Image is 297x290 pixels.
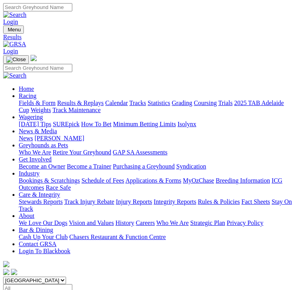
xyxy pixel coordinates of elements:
a: Results & Replays [57,100,104,106]
img: Close [6,56,26,63]
div: Industry [19,177,294,191]
a: Racing [19,92,36,99]
a: Login [3,18,18,25]
div: Racing [19,100,294,114]
a: Track Injury Rebate [64,198,114,205]
a: Statistics [148,100,170,106]
a: Greyhounds as Pets [19,142,68,149]
a: SUREpick [53,121,79,127]
a: Contact GRSA [19,241,56,247]
a: How To Bet [81,121,112,127]
a: Applications & Forms [125,177,181,184]
a: Weights [30,107,51,113]
a: Trials [218,100,233,106]
img: GRSA [3,41,26,48]
a: Schedule of Fees [81,177,124,184]
a: Strategic Plan [190,219,225,226]
a: Fact Sheets [242,198,270,205]
a: ICG Outcomes [19,177,283,191]
a: GAP SA Assessments [113,149,168,156]
a: Integrity Reports [154,198,196,205]
div: Wagering [19,121,294,128]
a: Syndication [176,163,206,170]
a: Vision and Values [69,219,114,226]
a: Isolynx [177,121,196,127]
a: Privacy Policy [227,219,263,226]
div: About [19,219,294,227]
a: Minimum Betting Limits [113,121,176,127]
a: Calendar [105,100,128,106]
a: [DATE] Tips [19,121,51,127]
input: Search [3,3,72,11]
a: Track Maintenance [52,107,100,113]
a: Become an Owner [19,163,65,170]
img: twitter.svg [11,269,17,275]
a: Purchasing a Greyhound [113,163,175,170]
div: News & Media [19,135,294,142]
a: Cash Up Your Club [19,234,68,240]
a: MyOzChase [183,177,214,184]
img: logo-grsa-white.png [3,261,9,267]
a: Industry [19,170,39,177]
a: Chasers Restaurant & Function Centre [69,234,166,240]
a: Stay On Track [19,198,292,212]
div: Greyhounds as Pets [19,149,294,156]
div: Bar & Dining [19,234,294,241]
img: Search [3,72,27,79]
button: Toggle navigation [3,25,24,34]
span: Menu [8,27,21,33]
a: Injury Reports [116,198,152,205]
a: Fields & Form [19,100,55,106]
input: Search [3,64,72,72]
a: 2025 TAB Adelaide Cup [19,100,284,113]
a: Rules & Policies [198,198,240,205]
a: Home [19,85,34,92]
a: About [19,212,34,219]
a: Become a Trainer [67,163,111,170]
div: Care & Integrity [19,198,294,212]
a: Get Involved [19,156,52,163]
a: Care & Integrity [19,191,60,198]
a: Results [3,34,294,41]
a: Race Safe [46,184,71,191]
a: News [19,135,33,141]
a: Who We Are [19,149,51,156]
a: Retire Your Greyhound [53,149,111,156]
a: News & Media [19,128,57,134]
div: Get Involved [19,163,294,170]
a: Grading [172,100,192,106]
button: Toggle navigation [3,55,29,64]
a: Careers [136,219,155,226]
a: Login To Blackbook [19,248,70,254]
a: Login [3,48,18,54]
a: History [115,219,134,226]
a: Coursing [194,100,217,106]
a: Bookings & Scratchings [19,177,80,184]
a: Stewards Reports [19,198,63,205]
img: logo-grsa-white.png [30,55,37,61]
a: Wagering [19,114,43,120]
img: Search [3,11,27,18]
a: Who We Are [156,219,189,226]
img: facebook.svg [3,269,9,275]
a: Breeding Information [216,177,270,184]
a: We Love Our Dogs [19,219,67,226]
a: Tracks [129,100,146,106]
a: Bar & Dining [19,227,53,233]
a: [PERSON_NAME] [34,135,84,141]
